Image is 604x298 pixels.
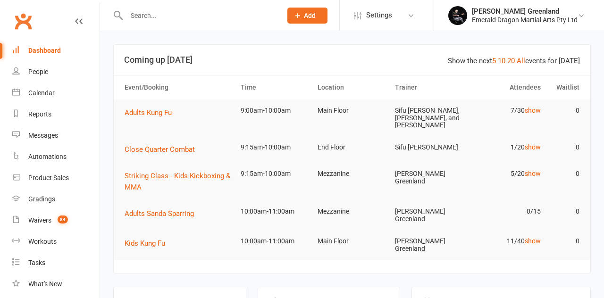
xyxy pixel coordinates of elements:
[125,145,195,154] span: Close Quarter Combat
[28,89,55,97] div: Calendar
[28,47,61,54] div: Dashboard
[313,230,391,252] td: Main Floor
[313,200,391,223] td: Mezzanine
[545,99,584,122] td: 0
[507,57,515,65] a: 20
[545,163,584,185] td: 0
[236,99,314,122] td: 9:00am-10:00am
[125,208,201,219] button: Adults Sanda Sparring
[468,136,545,158] td: 1/20
[125,107,178,118] button: Adults Kung Fu
[391,200,468,230] td: [PERSON_NAME] Greenland
[12,210,100,231] a: Waivers 84
[525,143,541,151] a: show
[28,110,51,118] div: Reports
[498,57,505,65] a: 10
[120,75,236,99] th: Event/Booking
[313,75,391,99] th: Location
[545,136,584,158] td: 0
[448,6,467,25] img: thumb_image1712362312.png
[468,230,545,252] td: 11/40
[125,108,172,117] span: Adults Kung Fu
[125,144,201,155] button: Close Quarter Combat
[468,99,545,122] td: 7/30
[472,16,578,24] div: Emerald Dragon Martial Arts Pty Ltd
[525,170,541,177] a: show
[236,163,314,185] td: 9:15am-10:00am
[391,136,468,158] td: Sifu [PERSON_NAME]
[125,209,194,218] span: Adults Sanda Sparring
[28,174,69,182] div: Product Sales
[12,83,100,104] a: Calendar
[304,12,316,19] span: Add
[472,7,578,16] div: [PERSON_NAME] Greenland
[12,189,100,210] a: Gradings
[391,163,468,192] td: [PERSON_NAME] Greenland
[545,200,584,223] td: 0
[313,136,391,158] td: End Floor
[28,132,58,139] div: Messages
[391,230,468,260] td: [PERSON_NAME] Greenland
[28,68,48,75] div: People
[124,9,275,22] input: Search...
[12,167,100,189] a: Product Sales
[468,75,545,99] th: Attendees
[12,273,100,295] a: What's New
[545,230,584,252] td: 0
[28,280,62,288] div: What's New
[366,5,392,26] span: Settings
[58,215,68,223] span: 84
[545,75,584,99] th: Waitlist
[28,259,45,266] div: Tasks
[236,75,314,99] th: Time
[28,238,57,245] div: Workouts
[313,163,391,185] td: Mezzanine
[28,195,55,203] div: Gradings
[124,55,580,65] h3: Coming up [DATE]
[12,252,100,273] a: Tasks
[125,238,172,249] button: Kids Kung Fu
[28,216,51,224] div: Waivers
[125,172,230,191] span: Striking Class - Kids Kickboxing & MMA
[492,57,496,65] a: 5
[12,104,100,125] a: Reports
[12,125,100,146] a: Messages
[517,57,525,65] a: All
[468,200,545,223] td: 0/15
[236,200,314,223] td: 10:00am-11:00am
[12,61,100,83] a: People
[468,163,545,185] td: 5/20
[12,146,100,167] a: Automations
[525,107,541,114] a: show
[28,153,67,160] div: Automations
[125,239,165,248] span: Kids Kung Fu
[12,231,100,252] a: Workouts
[525,237,541,245] a: show
[287,8,327,24] button: Add
[12,40,100,61] a: Dashboard
[448,55,580,66] div: Show the next events for [DATE]
[313,99,391,122] td: Main Floor
[11,9,35,33] a: Clubworx
[125,170,232,193] button: Striking Class - Kids Kickboxing & MMA
[236,230,314,252] td: 10:00am-11:00am
[236,136,314,158] td: 9:15am-10:00am
[391,99,468,136] td: Sifu [PERSON_NAME], [PERSON_NAME], and [PERSON_NAME]
[391,75,468,99] th: Trainer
